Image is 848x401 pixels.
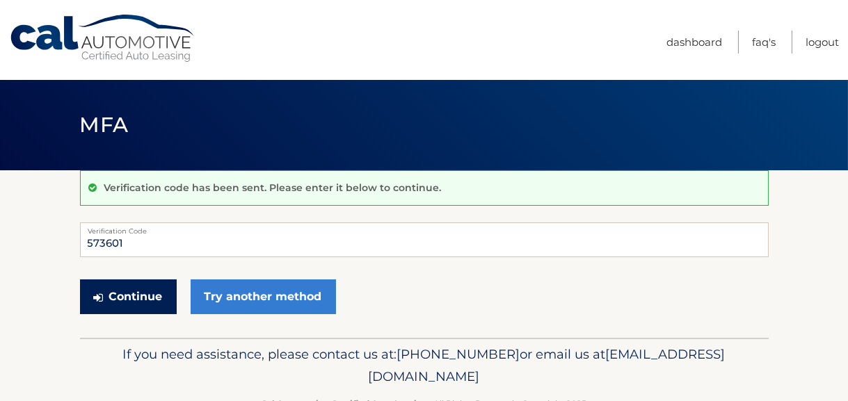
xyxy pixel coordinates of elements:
[666,31,722,54] a: Dashboard
[89,343,760,388] p: If you need assistance, please contact us at: or email us at
[752,31,776,54] a: FAQ's
[9,14,197,63] a: Cal Automotive
[80,279,177,314] button: Continue
[397,346,520,362] span: [PHONE_NUMBER]
[369,346,726,384] span: [EMAIL_ADDRESS][DOMAIN_NAME]
[806,31,839,54] a: Logout
[80,112,129,138] span: MFA
[80,222,769,234] label: Verification Code
[104,181,442,194] p: Verification code has been sent. Please enter it below to continue.
[191,279,336,314] a: Try another method
[80,222,769,257] input: Verification Code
